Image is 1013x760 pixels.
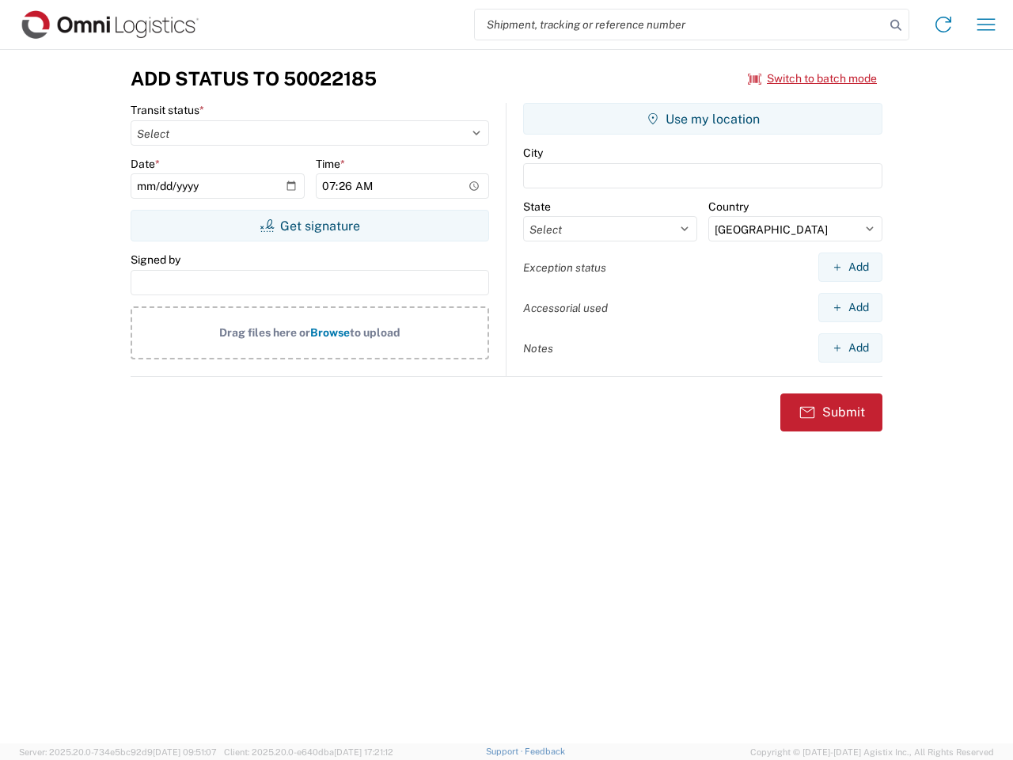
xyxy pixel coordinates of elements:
[523,146,543,160] label: City
[818,253,882,282] button: Add
[475,9,885,40] input: Shipment, tracking or reference number
[523,341,553,355] label: Notes
[523,260,606,275] label: Exception status
[224,747,393,757] span: Client: 2025.20.0-e640dba
[131,253,180,267] label: Signed by
[131,157,160,171] label: Date
[818,333,882,363] button: Add
[523,103,882,135] button: Use my location
[316,157,345,171] label: Time
[523,301,608,315] label: Accessorial used
[748,66,877,92] button: Switch to batch mode
[334,747,393,757] span: [DATE] 17:21:12
[708,199,749,214] label: Country
[19,747,217,757] span: Server: 2025.20.0-734e5bc92d9
[219,326,310,339] span: Drag files here or
[131,103,204,117] label: Transit status
[153,747,217,757] span: [DATE] 09:51:07
[525,747,565,756] a: Feedback
[780,393,882,431] button: Submit
[750,745,994,759] span: Copyright © [DATE]-[DATE] Agistix Inc., All Rights Reserved
[523,199,551,214] label: State
[350,326,400,339] span: to upload
[486,747,525,756] a: Support
[131,67,377,90] h3: Add Status to 50022185
[310,326,350,339] span: Browse
[818,293,882,322] button: Add
[131,210,489,241] button: Get signature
